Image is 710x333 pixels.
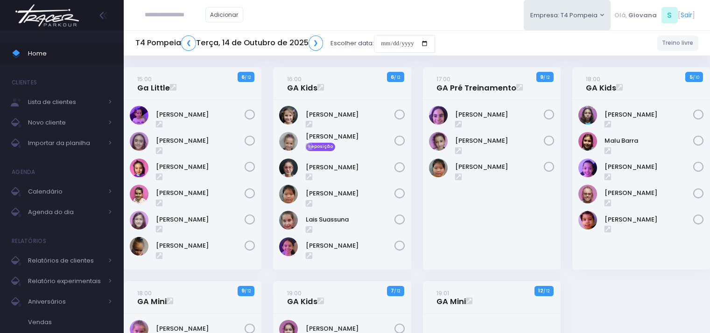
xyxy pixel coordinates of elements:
[12,73,37,92] h4: Clientes
[436,74,516,93] a: 17:00GA Pré Treinamento
[657,35,699,51] a: Treino livre
[241,287,245,294] strong: 9
[130,159,148,177] img: Júlia Meneguim Merlo
[156,188,245,198] a: [PERSON_NAME]
[28,316,112,328] span: Vendas
[611,5,698,26] div: [ ]
[455,136,544,146] a: [PERSON_NAME]
[661,7,678,23] span: S
[586,75,600,83] small: 18:00
[137,289,152,298] small: 18:00
[130,211,148,229] img: Olívia Marconato Pizzo
[614,11,627,20] span: Olá,
[156,241,245,250] a: [PERSON_NAME]
[436,289,449,298] small: 19:01
[391,287,394,294] strong: 7
[287,74,317,93] a: 16:00GA Kids
[543,75,549,80] small: / 12
[28,96,103,108] span: Lista de clientes
[306,143,336,151] span: Reposição
[455,162,544,172] a: [PERSON_NAME]
[391,73,394,81] strong: 6
[578,211,597,229] img: Yumi Muller
[28,255,103,267] span: Relatórios de clientes
[279,237,298,256] img: Lara Souza
[394,288,400,294] small: / 12
[436,75,450,83] small: 17:00
[605,136,693,146] a: Malu Barra
[205,7,244,22] a: Adicionar
[12,163,35,181] h4: Agenda
[429,159,448,177] img: Júlia Ayumi Tiba
[28,117,103,129] span: Novo cliente
[130,237,148,256] img: Sophia Crispi Marques dos Santos
[586,74,616,93] a: 18:00GA Kids
[605,215,693,224] a: [PERSON_NAME]
[156,110,245,119] a: [PERSON_NAME]
[245,288,251,294] small: / 12
[578,132,597,151] img: Malu Barra Guirro
[306,132,394,141] a: [PERSON_NAME]
[605,162,693,172] a: [PERSON_NAME]
[279,106,298,125] img: Beatriz Abrell Ribeiro
[241,73,245,81] strong: 6
[279,211,298,229] img: Lais Suassuna
[12,232,46,250] h4: Relatórios
[156,215,245,224] a: [PERSON_NAME]
[693,75,699,80] small: / 10
[429,106,448,125] img: Antonella Rossi Paes Previtalli
[578,106,597,125] img: Filomena Caruso Grano
[306,241,394,250] a: [PERSON_NAME]
[28,296,103,308] span: Aniversários
[429,132,448,151] img: Ivy Miki Miessa Guadanuci
[287,289,302,298] small: 19:00
[689,73,693,81] strong: 5
[540,73,543,81] strong: 9
[279,159,298,177] img: Julia Abrell Ribeiro
[455,110,544,119] a: [PERSON_NAME]
[306,215,394,224] a: Lais Suassuna
[130,132,148,151] img: Eloah Meneguim Tenorio
[279,185,298,203] img: Júlia Ayumi Tiba
[137,288,167,307] a: 18:00GA Mini
[28,206,103,218] span: Agenda do dia
[306,110,394,119] a: [PERSON_NAME]
[181,35,196,51] a: ❮
[156,136,245,146] a: [PERSON_NAME]
[578,159,597,177] img: Nina amorim
[28,275,103,287] span: Relatório experimentais
[156,162,245,172] a: [PERSON_NAME]
[628,11,657,20] span: Giovana
[137,75,152,83] small: 15:00
[436,288,466,307] a: 19:01GA Mini
[543,288,549,294] small: / 12
[28,186,103,198] span: Calendário
[605,110,693,119] a: [PERSON_NAME]
[287,75,302,83] small: 16:00
[306,189,394,198] a: [PERSON_NAME]
[135,33,435,54] div: Escolher data:
[287,288,317,307] a: 19:00GA Kids
[28,137,103,149] span: Importar da planilha
[130,185,148,203] img: Nicole Esteves Fabri
[306,163,394,172] a: [PERSON_NAME]
[309,35,323,51] a: ❯
[605,188,693,198] a: [PERSON_NAME]
[137,74,170,93] a: 15:00Ga Little
[578,185,597,203] img: Paola baldin Barreto Armentano
[538,287,543,294] strong: 12
[681,10,692,20] a: Sair
[135,35,323,51] h5: T4 Pompeia Terça, 14 de Outubro de 2025
[245,75,251,80] small: / 12
[279,132,298,151] img: Cecília Mello
[28,48,112,60] span: Home
[130,106,148,125] img: Alice Mattos
[394,75,400,80] small: / 12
